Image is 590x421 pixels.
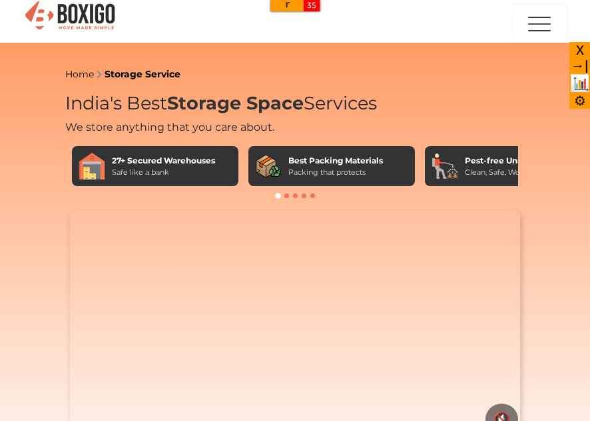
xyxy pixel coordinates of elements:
[569,93,590,109] div: Customize your sidebar settings.
[465,155,549,167] div: Pest-free Units
[112,167,215,178] div: Safe like a bank
[65,121,274,133] span: We store anything that you care about.
[569,73,590,93] div: Open the Quick View
[65,68,94,80] a: Home
[288,155,383,167] div: Best Packing Materials
[432,153,458,179] img: Pest-free Units
[65,93,525,115] h1: India's Best Services
[79,153,105,179] img: 27+ Secured Warehouses
[569,57,590,73] div: Close all widgets
[526,6,553,42] img: menu
[112,155,215,167] div: 27+ Secured Warehouses
[255,153,282,179] img: Best Packing Materials
[465,167,549,178] div: Clean, Safe, Worry-Free
[569,42,590,57] div: Close the sidebar
[167,92,304,114] span: Storage Space
[288,167,383,178] div: Packing that protects
[105,68,180,80] a: Storage Service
